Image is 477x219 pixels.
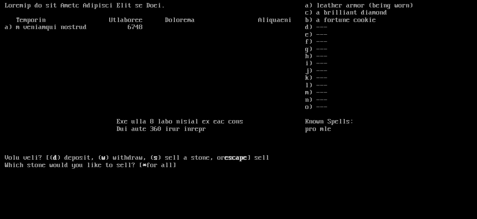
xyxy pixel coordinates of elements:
[102,154,105,162] b: w
[305,2,472,208] stats: a) leather armor (being worn) c) a brilliant diamond b) a fortune cookie d) --- e) --- f) --- g) ...
[5,2,305,208] larn: Loremip do sit Ametc Adipisci Elit se Doei. Temporin Utlaboree Dolorema Aliquaeni a) m veniamqui ...
[154,154,158,162] b: s
[53,154,57,162] b: d
[225,154,247,162] b: escape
